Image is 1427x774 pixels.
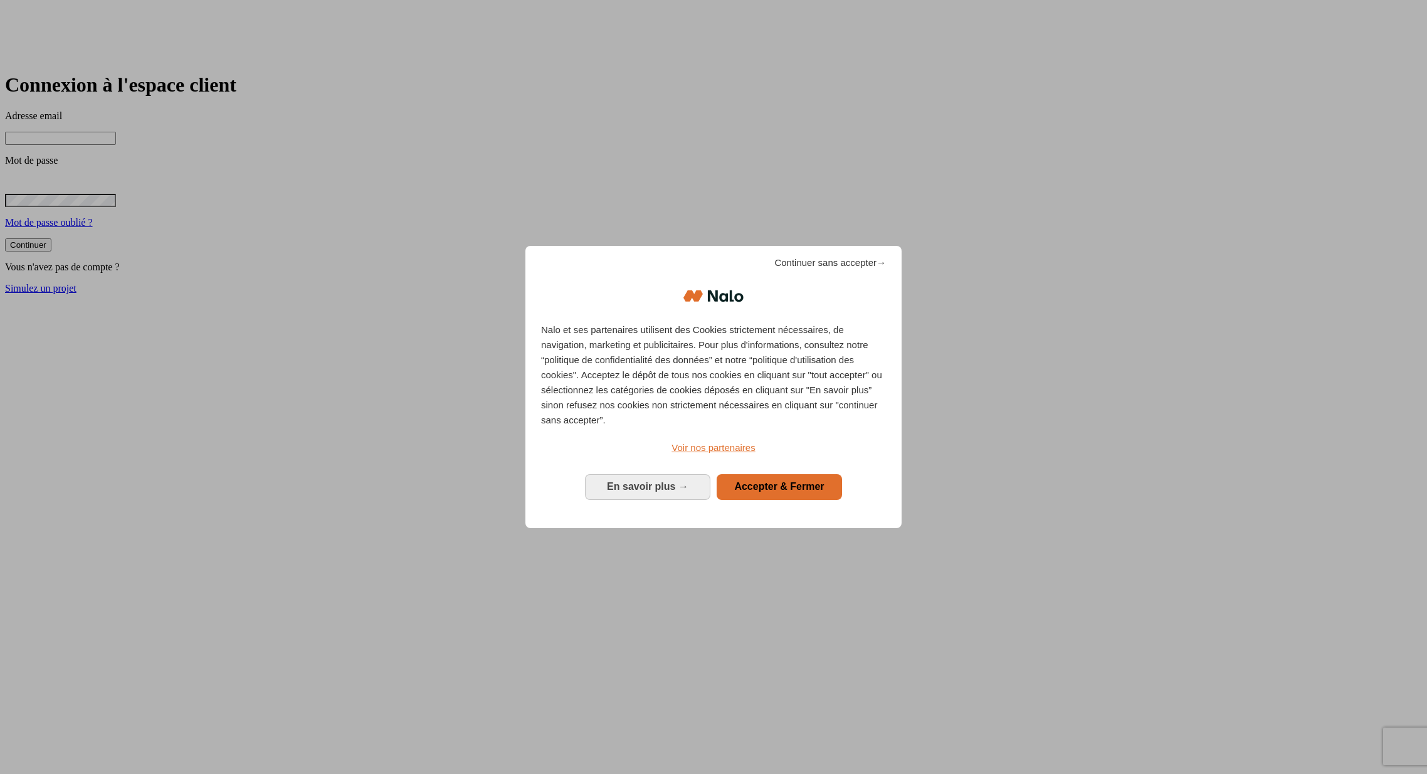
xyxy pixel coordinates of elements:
[541,440,886,455] a: Voir nos partenaires
[671,442,755,453] span: Voir nos partenaires
[774,255,886,270] span: Continuer sans accepter→
[525,246,902,527] div: Bienvenue chez Nalo Gestion du consentement
[717,474,842,499] button: Accepter & Fermer: Accepter notre traitement des données et fermer
[541,322,886,428] p: Nalo et ses partenaires utilisent des Cookies strictement nécessaires, de navigation, marketing e...
[734,481,824,492] span: Accepter & Fermer
[607,481,688,492] span: En savoir plus →
[683,277,744,315] img: Logo
[585,474,710,499] button: En savoir plus: Configurer vos consentements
